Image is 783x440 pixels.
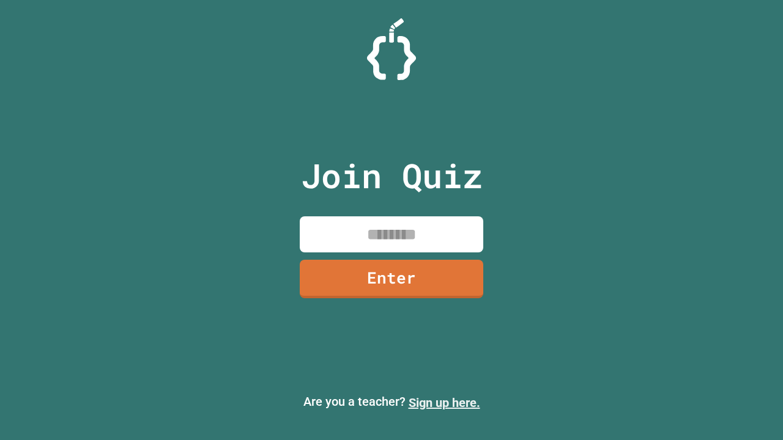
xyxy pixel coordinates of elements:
a: Enter [300,260,483,298]
iframe: chat widget [732,391,771,428]
p: Join Quiz [301,150,483,201]
p: Are you a teacher? [10,392,773,412]
a: Sign up here. [409,395,480,410]
img: Logo.svg [367,18,416,80]
iframe: chat widget [681,338,771,390]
